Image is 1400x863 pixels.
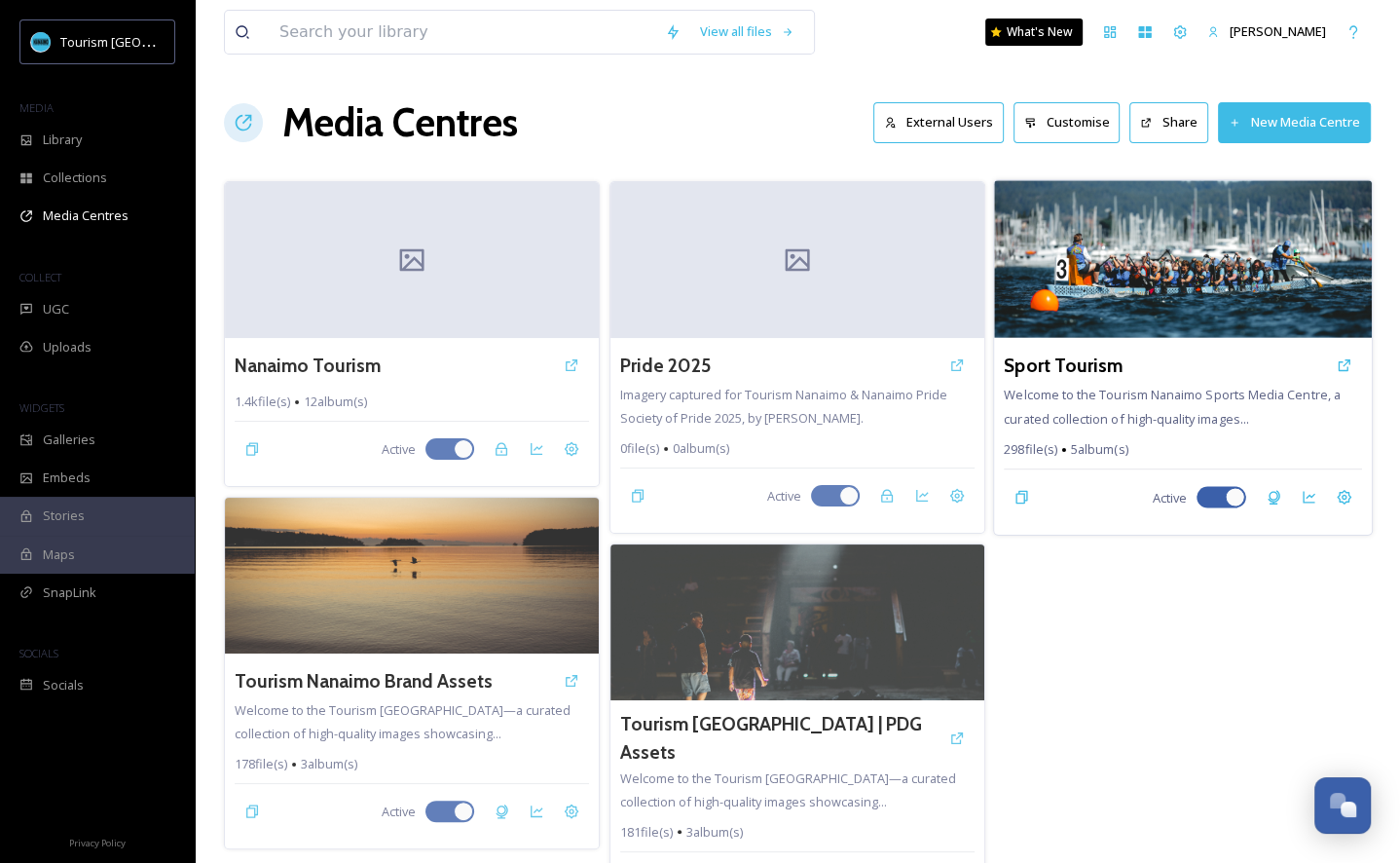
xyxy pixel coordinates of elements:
span: MEDIA [19,100,54,115]
span: Tourism [GEOGRAPHIC_DATA] [60,32,235,51]
a: Pride 2025 [620,352,711,380]
img: TylerCave_Naniamo_July_Dragonboat_21.jpg [994,180,1372,338]
span: Socials [43,676,84,694]
img: tourism_nanaimo_logo.jpeg [31,32,51,52]
button: Customise [1013,102,1121,142]
span: Collections [43,169,107,187]
button: New Media Centre [1218,102,1371,142]
input: Search your library [270,11,655,54]
span: SOCIALS [19,646,58,660]
a: [PERSON_NAME] [1197,13,1336,51]
a: Privacy Policy [69,830,126,853]
span: Active [767,487,801,506]
span: Stories [43,507,85,525]
span: 0 album(s) [673,439,729,458]
span: Welcome to the Tourism [GEOGRAPHIC_DATA]—a curated collection of high-quality images showcasing... [235,701,571,742]
img: 1924-wl-12fb66f1-23da-4c13-bc74-7051cc60fe64.jpg [225,498,599,654]
span: 178 file(s) [235,755,287,773]
span: 3 album(s) [686,823,743,842]
a: Tourism Nanaimo Brand Assets [235,667,493,695]
span: Welcome to the Tourism Nanaimo Sports Media Centre, a curated collection of high-quality images... [1004,386,1340,427]
span: Active [382,803,416,821]
span: Active [1153,488,1187,507]
span: Uploads [43,338,92,356]
a: Nanaimo Tourism [235,352,381,380]
span: UGC [43,300,69,319]
span: Embeds [43,469,91,487]
span: Maps [43,545,75,564]
span: Galleries [43,431,95,449]
span: WIDGETS [19,400,64,415]
span: 181 file(s) [620,823,673,842]
span: COLLECT [19,270,61,284]
span: Active [382,440,416,459]
img: TylerCave_Naniamo_July_Day1_27.jpg [610,544,984,700]
span: Imagery captured for Tourism Nanaimo & Nanaimo Pride Society of Pride 2025, by [PERSON_NAME]. [620,386,947,427]
span: 3 album(s) [301,755,357,773]
h1: Media Centres [282,94,518,152]
a: View all files [690,13,804,51]
button: External Users [873,102,1004,142]
span: 12 album(s) [304,393,367,411]
span: 0 file(s) [620,439,659,458]
span: 298 file(s) [1004,440,1057,459]
a: Sport Tourism [1004,352,1123,380]
span: 1.4k file(s) [235,393,290,411]
span: Media Centres [43,206,129,225]
span: Library [43,131,82,149]
a: Tourism [GEOGRAPHIC_DATA] | PDG Assets [620,710,939,767]
span: [PERSON_NAME] [1230,22,1326,40]
span: Welcome to the Tourism [GEOGRAPHIC_DATA]—a curated collection of high-quality images showcasing... [620,769,956,810]
button: Share [1129,102,1208,142]
a: External Users [873,102,1013,142]
a: What's New [985,19,1083,46]
span: 5 album(s) [1071,440,1128,459]
span: SnapLink [43,583,96,602]
span: Privacy Policy [69,837,126,849]
a: Customise [1013,102,1130,142]
button: Open Chat [1314,777,1371,834]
